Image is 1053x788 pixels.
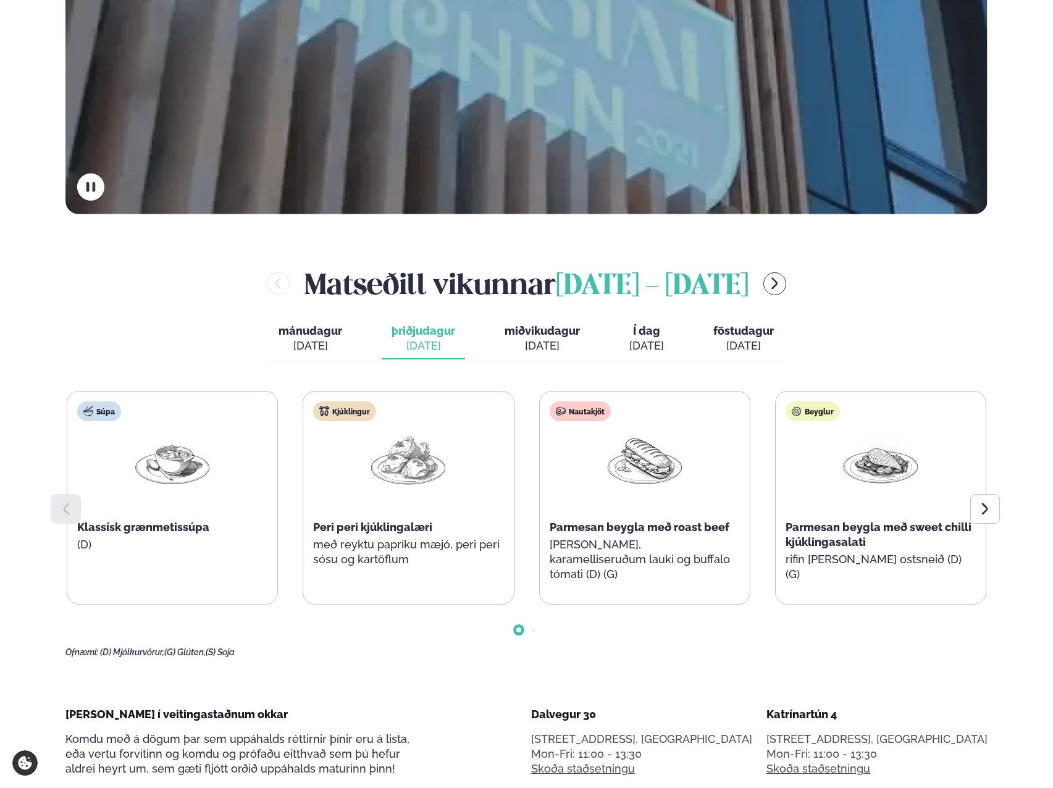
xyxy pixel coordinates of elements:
div: [DATE] [713,338,774,353]
span: Klassísk grænmetissúpa [77,521,209,534]
span: (D) Mjólkurvörur, [100,647,164,657]
div: Kjúklingur [313,401,376,421]
div: [DATE] [505,338,580,353]
button: þriðjudagur [DATE] [382,319,465,359]
p: (D) [77,537,267,552]
img: Panini.png [605,431,684,488]
span: (G) Glúten, [164,647,206,657]
span: Go to slide 1 [516,627,521,632]
span: Komdu með á dögum þar sem uppáhalds réttirnir þínir eru á lista, eða vertu forvitinn og komdu og ... [65,732,409,775]
span: Parmesan beygla með sweet chilli kjúklingasalati [786,521,971,548]
span: miðvikudagur [505,324,580,337]
span: Í dag [629,324,664,338]
div: Mon-Fri: 11:00 - 13:30 [531,747,752,761]
div: [DATE] [392,338,455,353]
img: soup.svg [83,406,93,416]
button: mánudagur [DATE] [269,319,352,359]
a: Skoða staðsetningu [766,761,870,776]
img: beef.svg [556,406,566,416]
img: Chicken-thighs.png [369,431,448,488]
p: [STREET_ADDRESS], [GEOGRAPHIC_DATA] [531,732,752,747]
div: Katrínartún 4 [766,707,988,722]
button: menu-btn-left [267,272,290,295]
div: [DATE] [629,338,664,353]
button: föstudagur [DATE] [703,319,784,359]
span: (S) Soja [206,647,235,657]
span: þriðjudagur [392,324,455,337]
p: [PERSON_NAME], karamelliseruðum lauki og buffalo tómati (D) (G) [550,537,740,582]
img: Soup.png [133,431,212,488]
h2: Matseðill vikunnar [304,264,749,304]
button: Í dag [DATE] [619,319,674,359]
img: bagle-new-16px.svg [792,406,802,416]
span: Peri peri kjúklingalæri [313,521,432,534]
p: með reyktu papriku mæjó, peri peri sósu og kartöflum [313,537,503,567]
img: chicken.svg [319,406,329,416]
button: menu-btn-right [763,272,786,295]
a: Skoða staðsetningu [531,761,635,776]
span: mánudagur [279,324,342,337]
div: Dalvegur 30 [531,707,752,722]
div: Mon-Fri: 11:00 - 13:30 [766,747,988,761]
span: [DATE] - [DATE] [556,273,749,300]
div: Súpa [77,401,121,421]
div: Nautakjöt [550,401,611,421]
span: Go to slide 2 [531,627,536,632]
div: Beyglur [786,401,840,421]
div: [DATE] [279,338,342,353]
span: föstudagur [713,324,774,337]
img: Chicken-breast.png [841,431,920,488]
p: [STREET_ADDRESS], [GEOGRAPHIC_DATA] [766,732,988,747]
span: Parmesan beygla með roast beef [550,521,729,534]
button: miðvikudagur [DATE] [495,319,590,359]
a: Cookie settings [12,750,38,776]
span: Ofnæmi: [65,647,98,657]
span: [PERSON_NAME] í veitingastaðnum okkar [65,708,288,721]
p: rifin [PERSON_NAME] ostsneið (D) (G) [786,552,976,582]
